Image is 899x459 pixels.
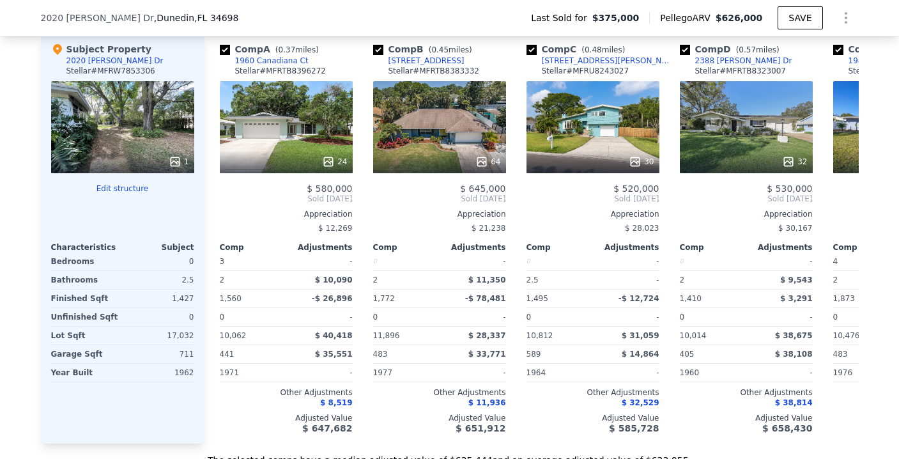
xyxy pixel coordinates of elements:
[526,413,659,423] div: Adjusted Value
[194,13,238,23] span: , FL 34698
[51,183,194,194] button: Edit structure
[51,271,120,289] div: Bathrooms
[680,350,695,359] span: 405
[680,43,785,56] div: Comp D
[680,253,744,270] div: 0
[465,294,506,303] span: -$ 78,481
[220,43,324,56] div: Comp A
[778,224,812,233] span: $ 30,167
[286,242,353,253] div: Adjustments
[782,155,807,168] div: 32
[731,45,785,54] span: ( miles)
[526,350,541,359] span: 589
[526,253,590,270] div: 0
[125,308,194,326] div: 0
[373,253,437,270] div: 0
[431,45,449,54] span: 0.45
[51,345,120,363] div: Garage Sqft
[680,331,707,340] span: 10,014
[315,331,353,340] span: $ 40,418
[373,242,440,253] div: Comp
[622,331,659,340] span: $ 31,059
[833,271,897,289] div: 2
[749,253,813,270] div: -
[526,194,659,204] span: Sold [DATE]
[51,253,120,270] div: Bedrooms
[125,253,194,270] div: 0
[526,209,659,219] div: Appreciation
[622,350,659,359] span: $ 14,864
[440,242,506,253] div: Adjustments
[442,364,506,382] div: -
[373,350,388,359] span: 483
[220,271,284,289] div: 2
[315,276,353,284] span: $ 10,090
[220,56,309,66] a: 1960 Canadiana Ct
[460,183,505,194] span: $ 645,000
[526,56,675,66] a: [STREET_ADDRESS][PERSON_NAME]
[468,350,506,359] span: $ 33,771
[373,413,506,423] div: Adjusted Value
[51,308,120,326] div: Unfinished Sqft
[680,387,813,398] div: Other Adjustments
[833,5,859,31] button: Show Options
[388,66,479,76] div: Stellar # MFRTB8383332
[442,253,506,270] div: -
[468,398,506,407] span: $ 11,936
[322,155,347,168] div: 24
[775,350,813,359] span: $ 38,108
[289,308,353,326] div: -
[125,290,194,307] div: 1,427
[220,257,225,266] span: 3
[749,364,813,382] div: -
[456,423,505,433] span: $ 651,912
[315,350,353,359] span: $ 35,551
[51,327,120,345] div: Lot Sqft
[778,6,822,29] button: SAVE
[609,423,659,433] span: $ 585,728
[51,364,120,382] div: Year Built
[833,294,855,303] span: 1,873
[220,209,353,219] div: Appreciation
[125,345,194,363] div: 711
[833,257,838,266] span: 4
[125,364,194,382] div: 1962
[680,271,744,289] div: 2
[780,294,812,303] span: $ 3,291
[716,13,763,23] span: $626,000
[767,183,812,194] span: $ 530,000
[289,253,353,270] div: -
[373,43,477,56] div: Comp B
[680,209,813,219] div: Appreciation
[833,313,838,322] span: 0
[66,66,155,76] div: Stellar # MFRW7853306
[220,413,353,423] div: Adjusted Value
[595,308,659,326] div: -
[526,43,631,56] div: Comp C
[388,56,465,66] div: [STREET_ADDRESS]
[51,290,120,307] div: Finished Sqft
[595,253,659,270] div: -
[542,66,629,76] div: Stellar # MFRU8243027
[775,398,813,407] span: $ 38,814
[585,45,602,54] span: 0.48
[220,194,353,204] span: Sold [DATE]
[531,12,592,24] span: Last Sold for
[302,423,352,433] span: $ 647,682
[468,331,506,340] span: $ 28,337
[318,224,352,233] span: $ 12,269
[695,66,786,76] div: Stellar # MFRTB8323007
[613,183,659,194] span: $ 520,000
[680,313,685,322] span: 0
[125,327,194,345] div: 17,032
[833,364,897,382] div: 1976
[680,194,813,204] span: Sold [DATE]
[307,183,352,194] span: $ 580,000
[680,242,746,253] div: Comp
[51,242,123,253] div: Characteristics
[680,56,792,66] a: 2388 [PERSON_NAME] Dr
[619,294,659,303] span: -$ 12,724
[526,242,593,253] div: Comp
[169,155,189,168] div: 1
[270,45,324,54] span: ( miles)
